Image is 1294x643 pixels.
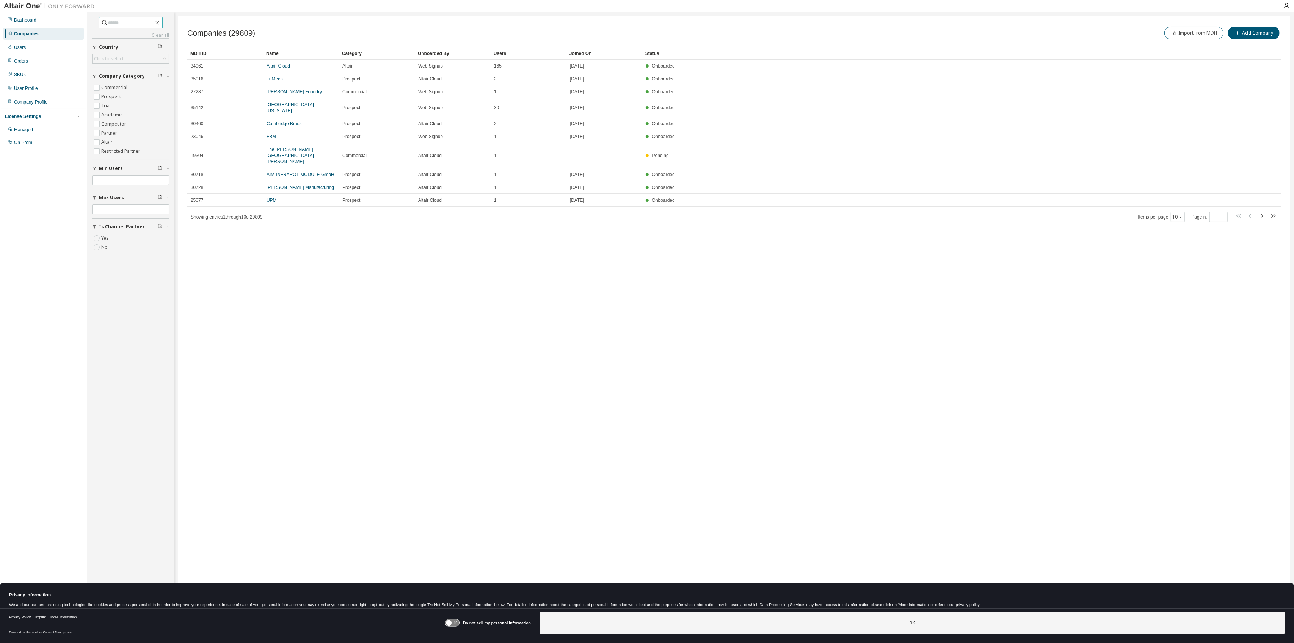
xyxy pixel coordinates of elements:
span: Onboarded [652,105,675,110]
a: [PERSON_NAME] Foundry [267,89,322,94]
button: Min Users [92,160,169,177]
span: 19304 [191,152,203,159]
button: Max Users [92,189,169,206]
label: Competitor [101,119,128,129]
span: [DATE] [570,197,584,203]
label: No [101,243,109,252]
span: 1 [494,171,497,178]
span: 35142 [191,105,203,111]
span: 23046 [191,134,203,140]
label: Trial [101,101,112,110]
span: Is Channel Partner [99,224,145,230]
span: Prospect [342,184,360,190]
span: Max Users [99,195,124,201]
label: Restricted Partner [101,147,142,156]
span: 30718 [191,171,203,178]
span: Showing entries 1 through 10 of 29809 [191,214,263,220]
div: Users [14,44,26,50]
a: FBM [267,134,276,139]
a: AIM INFRAROT-MODULE GmbH [267,172,334,177]
span: 165 [494,63,502,69]
span: Altair Cloud [418,171,442,178]
div: Onboarded By [418,47,488,60]
span: Onboarded [652,172,675,177]
span: [DATE] [570,105,584,111]
span: Altair Cloud [418,121,442,127]
span: Altair Cloud [418,76,442,82]
span: Country [99,44,118,50]
a: Altair Cloud [267,63,290,69]
span: Prospect [342,105,360,111]
span: [DATE] [570,76,584,82]
span: [DATE] [570,63,584,69]
span: Prospect [342,171,360,178]
span: Onboarded [652,121,675,126]
div: Click to select [93,54,169,63]
img: Altair One [4,2,99,10]
span: [DATE] [570,171,584,178]
span: Companies (29809) [187,29,255,38]
div: Orders [14,58,28,64]
div: Name [266,47,336,60]
label: Altair [101,138,114,147]
div: MDH ID [190,47,260,60]
span: Altair Cloud [418,152,442,159]
button: Import from MDH [1164,27,1223,39]
span: Onboarded [652,89,675,94]
label: Partner [101,129,119,138]
span: Web Signup [418,134,443,140]
button: Is Channel Partner [92,219,169,235]
span: 1 [494,89,497,95]
span: Clear filter [158,195,162,201]
a: [GEOGRAPHIC_DATA][US_STATE] [267,102,314,113]
span: Items per page [1138,212,1185,222]
span: Clear filter [158,224,162,230]
span: 34961 [191,63,203,69]
div: License Settings [5,113,41,119]
span: Onboarded [652,134,675,139]
a: Cambridge Brass [267,121,302,126]
span: Company Category [99,73,145,79]
button: Country [92,39,169,55]
div: Joined On [569,47,639,60]
div: Status [645,47,1236,60]
span: 2 [494,121,497,127]
span: Prospect [342,197,360,203]
button: Add Company [1228,27,1280,39]
a: Clear all [92,32,169,38]
span: -- [570,152,573,159]
span: Onboarded [652,198,675,203]
div: On Prem [14,140,32,146]
span: Web Signup [418,89,443,95]
span: Altair Cloud [418,184,442,190]
span: [DATE] [570,184,584,190]
a: UPM [267,198,277,203]
div: Category [342,47,412,60]
a: TriMech [267,76,283,82]
div: SKUs [14,72,26,78]
div: Click to select [94,56,124,62]
span: [DATE] [570,134,584,140]
span: 30 [494,105,499,111]
span: Min Users [99,165,123,171]
label: Academic [101,110,124,119]
span: Web Signup [418,63,443,69]
span: 30728 [191,184,203,190]
a: The [PERSON_NAME][GEOGRAPHIC_DATA][PERSON_NAME] [267,147,314,164]
span: [DATE] [570,121,584,127]
span: Onboarded [652,185,675,190]
span: Onboarded [652,76,675,82]
span: Commercial [342,89,367,95]
span: Web Signup [418,105,443,111]
span: Commercial [342,152,367,159]
label: Commercial [101,83,129,92]
span: 27287 [191,89,203,95]
span: Altair Cloud [418,197,442,203]
div: Users [494,47,563,60]
label: Prospect [101,92,122,101]
span: 1 [494,134,497,140]
span: Prospect [342,134,360,140]
div: Managed [14,127,33,133]
span: Page n. [1192,212,1228,222]
div: Dashboard [14,17,36,23]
